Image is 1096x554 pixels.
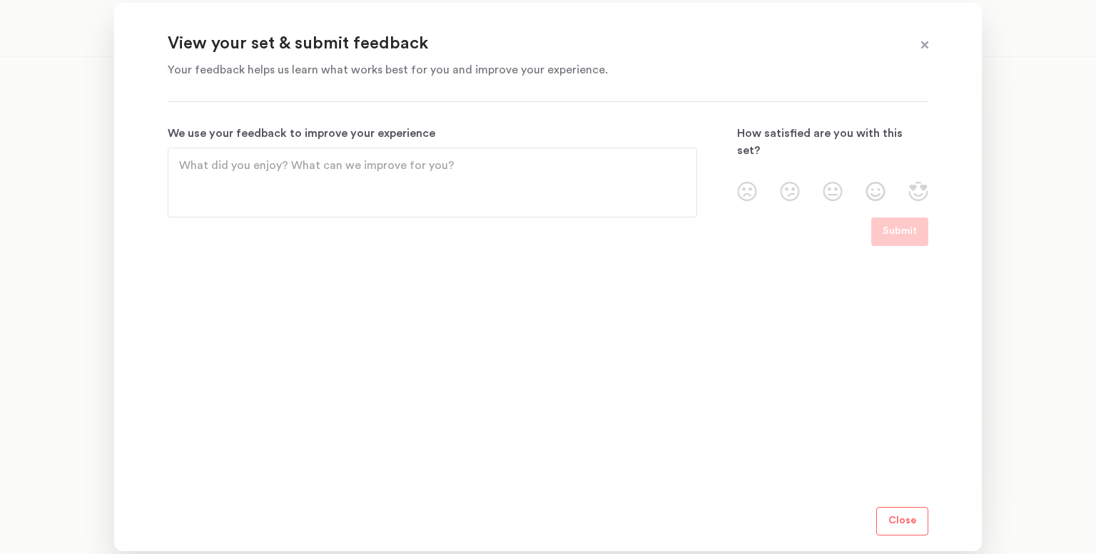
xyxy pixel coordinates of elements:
[168,125,697,142] p: We use your feedback to improve your experience
[871,217,928,246] button: Submit
[888,513,916,530] p: Close
[876,507,928,535] button: Close
[168,61,893,78] p: Your feedback helps us learn what works best for you and improve your experience.
[737,125,928,159] p: How satisfied are you with this set?
[883,223,917,240] p: Submit
[168,33,893,56] p: View your set & submit feedback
